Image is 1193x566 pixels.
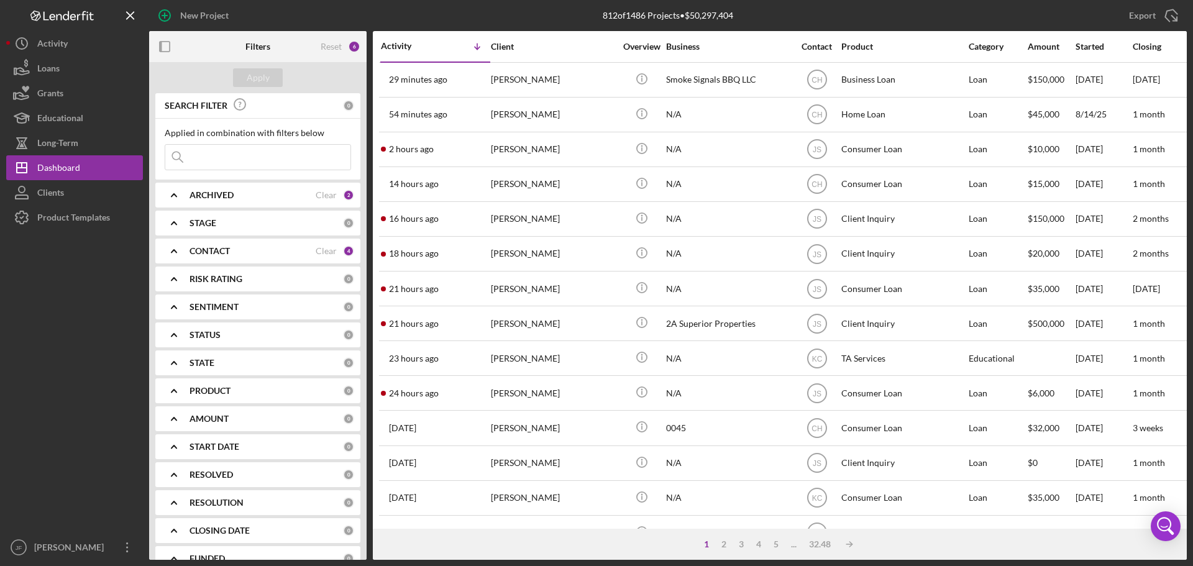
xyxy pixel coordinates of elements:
[841,98,966,131] div: Home Loan
[190,442,239,452] b: START DATE
[190,470,233,480] b: RESOLVED
[666,411,790,444] div: 0045
[491,482,615,514] div: [PERSON_NAME]
[969,516,1026,549] div: Educational
[491,516,615,549] div: [PERSON_NAME] III
[180,3,229,28] div: New Project
[389,388,439,398] time: 2025-08-19 19:31
[715,539,733,549] div: 2
[37,81,63,109] div: Grants
[969,63,1026,96] div: Loan
[343,525,354,536] div: 0
[190,274,242,284] b: RISK RATING
[321,42,342,52] div: Reset
[389,458,416,468] time: 2025-08-19 17:07
[733,539,750,549] div: 3
[811,424,822,433] text: CH
[1076,133,1131,166] div: [DATE]
[1129,3,1156,28] div: Export
[1076,203,1131,235] div: [DATE]
[491,42,615,52] div: Client
[666,133,790,166] div: N/A
[969,377,1026,409] div: Loan
[1133,318,1165,329] time: 1 month
[389,354,439,363] time: 2025-08-19 19:44
[841,307,966,340] div: Client Inquiry
[1133,213,1169,224] time: 2 months
[841,42,966,52] div: Product
[343,497,354,508] div: 0
[969,307,1026,340] div: Loan
[1133,144,1165,154] time: 1 month
[37,180,64,208] div: Clients
[31,535,112,563] div: [PERSON_NAME]
[190,386,231,396] b: PRODUCT
[785,539,803,549] div: ...
[491,447,615,480] div: [PERSON_NAME]
[6,106,143,130] button: Educational
[6,155,143,180] button: Dashboard
[1028,237,1074,270] div: $20,000
[343,189,354,201] div: 2
[491,272,615,305] div: [PERSON_NAME]
[1133,457,1165,468] time: 1 month
[1028,411,1074,444] div: $32,000
[6,81,143,106] button: Grants
[1133,422,1163,433] time: 3 weeks
[233,68,283,87] button: Apply
[190,218,216,228] b: STAGE
[1117,3,1187,28] button: Export
[190,414,229,424] b: AMOUNT
[491,342,615,375] div: [PERSON_NAME]
[1028,63,1074,96] div: $150,000
[969,342,1026,375] div: Educational
[1076,411,1131,444] div: [DATE]
[812,145,821,154] text: JS
[343,553,354,564] div: 0
[316,190,337,200] div: Clear
[343,301,354,313] div: 0
[666,307,790,340] div: 2A Superior Properties
[812,459,821,468] text: JS
[6,31,143,56] button: Activity
[666,482,790,514] div: N/A
[37,155,80,183] div: Dashboard
[343,413,354,424] div: 0
[1028,42,1074,52] div: Amount
[811,76,822,84] text: CH
[841,516,966,549] div: TA Services
[666,377,790,409] div: N/A
[1076,307,1131,340] div: [DATE]
[666,342,790,375] div: N/A
[841,447,966,480] div: Client Inquiry
[666,516,790,549] div: N/A
[389,179,439,189] time: 2025-08-20 05:13
[389,284,439,294] time: 2025-08-19 21:54
[969,168,1026,201] div: Loan
[666,168,790,201] div: N/A
[343,441,354,452] div: 0
[1076,98,1131,131] div: 8/14/25
[381,41,436,51] div: Activity
[1133,283,1160,294] time: [DATE]
[841,482,966,514] div: Consumer Loan
[1133,492,1165,503] time: 1 month
[1028,168,1074,201] div: $15,000
[841,168,966,201] div: Consumer Loan
[343,100,354,111] div: 0
[348,40,360,53] div: 6
[811,494,822,503] text: KC
[37,130,78,158] div: Long-Term
[618,42,665,52] div: Overview
[841,272,966,305] div: Consumer Loan
[491,98,615,131] div: [PERSON_NAME]
[491,411,615,444] div: [PERSON_NAME]
[666,447,790,480] div: N/A
[190,302,239,312] b: SENTIMENT
[841,377,966,409] div: Consumer Loan
[1133,388,1165,398] time: 1 month
[1076,272,1131,305] div: [DATE]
